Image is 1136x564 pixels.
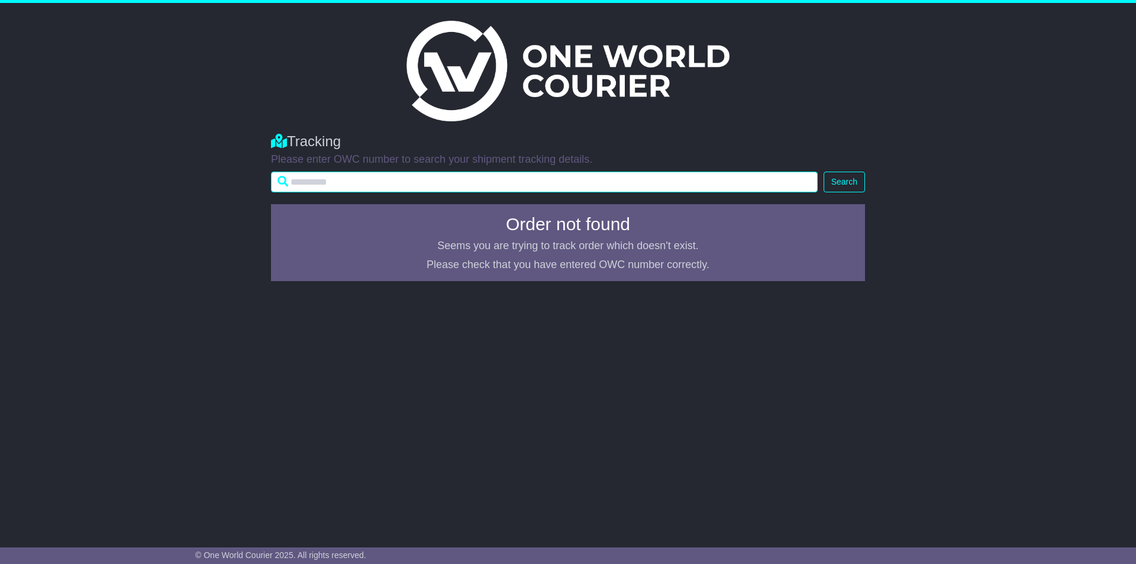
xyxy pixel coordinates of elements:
div: Tracking [271,133,865,150]
p: Seems you are trying to track order which doesn't exist. [278,240,858,253]
img: Light [406,21,730,121]
span: © One World Courier 2025. All rights reserved. [195,550,366,560]
h4: Order not found [278,214,858,234]
p: Please enter OWC number to search your shipment tracking details. [271,153,865,166]
p: Please check that you have entered OWC number correctly. [278,259,858,272]
button: Search [824,172,865,192]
